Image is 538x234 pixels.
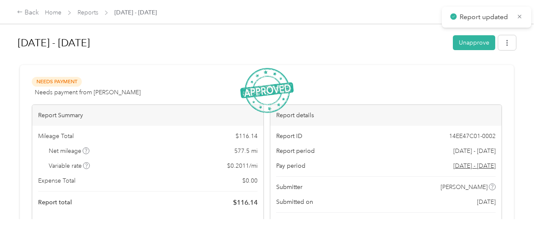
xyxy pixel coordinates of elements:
span: Needs payment from [PERSON_NAME] [35,88,141,97]
span: Approvers [276,219,305,228]
span: Go to pay period [453,161,496,170]
a: Home [45,9,61,16]
span: 577.5 mi [234,147,258,155]
span: $ 0.00 [242,176,258,185]
span: $ 116.14 [233,197,258,208]
span: Pay period [276,161,305,170]
span: [PERSON_NAME] [441,183,488,192]
span: Expense Total [38,176,75,185]
span: [DATE] [477,197,496,206]
img: ApprovedStamp [240,68,294,113]
span: Report ID [276,132,302,141]
span: Report total [38,198,72,207]
div: Report Summary [32,105,263,126]
span: Net mileage [49,147,90,155]
span: [DATE] - [DATE] [453,147,496,155]
div: Back [17,8,39,18]
h1: Sep 1 - 30, 2025 [18,33,447,53]
span: $ 116.14 [236,132,258,141]
iframe: Everlance-gr Chat Button Frame [491,186,538,234]
div: Report details [270,105,502,126]
span: Submitter [276,183,302,192]
span: Mileage Total [38,132,74,141]
span: [DATE] - [DATE] [114,8,157,17]
span: Needs Payment [32,77,82,87]
span: 14EE47C01-0002 [449,132,496,141]
p: Report updated [460,12,510,23]
span: You [484,219,494,228]
span: $ 0.2011 / mi [227,161,258,170]
a: Reports [78,9,98,16]
span: Submitted on [276,197,313,206]
span: Report period [276,147,315,155]
span: Variable rate [49,161,90,170]
button: Unapprove [453,35,495,50]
